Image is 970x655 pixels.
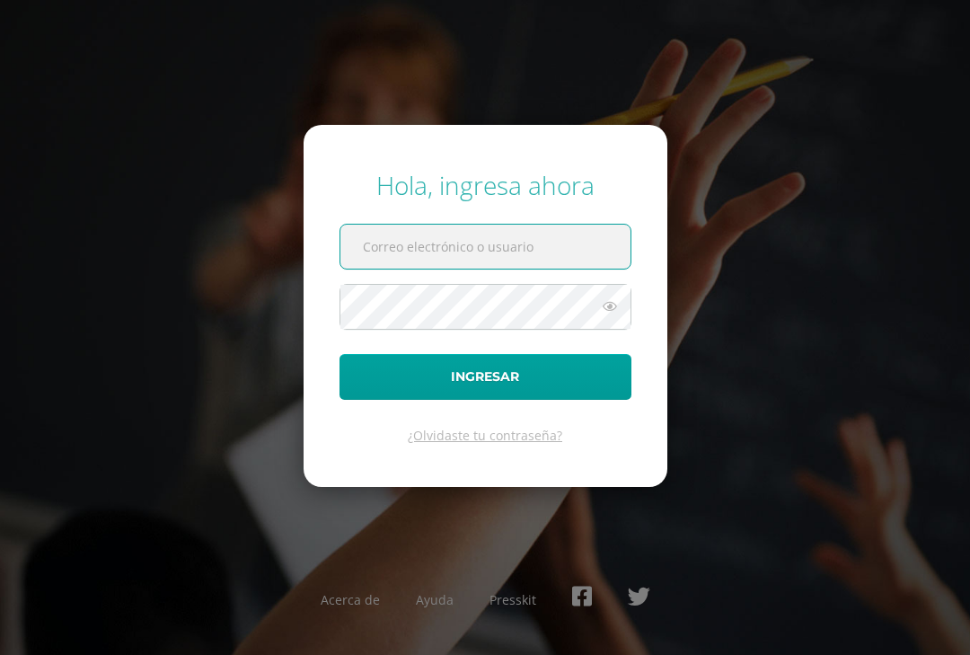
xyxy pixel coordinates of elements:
[416,591,454,608] a: Ayuda
[339,168,631,202] div: Hola, ingresa ahora
[408,427,562,444] a: ¿Olvidaste tu contraseña?
[321,591,380,608] a: Acerca de
[340,225,630,269] input: Correo electrónico o usuario
[489,591,536,608] a: Presskit
[339,354,631,400] button: Ingresar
